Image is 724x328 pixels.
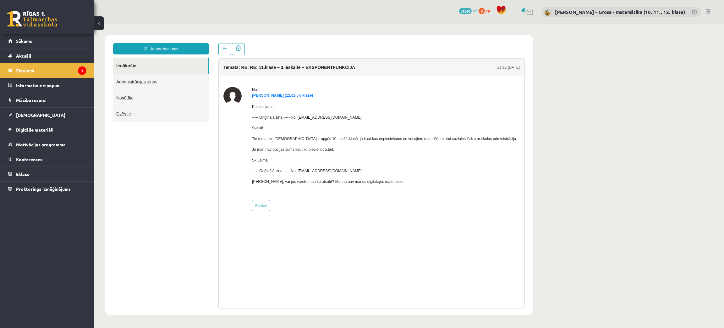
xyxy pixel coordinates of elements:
[8,152,86,167] a: Konferences
[473,8,478,13] span: mP
[8,48,86,63] a: Aktuāli
[459,8,478,13] a: 31060 mP
[16,156,42,162] span: Konferences
[158,133,423,139] p: Sk.Laima
[8,63,86,78] a: Ziņojumi1
[19,49,114,65] a: Administrācijas ziņas
[78,66,86,75] i: 1
[129,41,261,46] h4: Temats: RE: RE: 11.klase – 3.ieskaite – EKSPONENTFUNKCIJA
[158,63,423,68] div: No:
[16,127,53,133] span: Digitālie materiāli
[158,155,423,160] p: [PERSON_NAME], vai jūs varētu man šo atsūtīt? Man tā nav manos digitālajos materiālos.
[16,186,71,192] span: Proktoringa izmēģinājums
[158,176,176,187] a: Atbildēt
[16,78,86,93] legend: Informatīvie ziņojumi
[7,11,57,27] a: Rīgas 1. Tālmācības vidusskola
[158,112,423,117] p: Tie temati ko [DEMOGRAPHIC_DATA] ir apgūti 10. un 11.klasē, ja kaut kas nepieciešams no vecajiem ...
[16,142,66,147] span: Motivācijas programma
[555,9,685,15] a: [PERSON_NAME] - Grosa - matemātika (10.,11., 12. klase)
[16,171,30,177] span: Eklase
[19,19,115,30] a: Jauns ziņojums
[545,9,551,16] img: Laima Tukāne - Grosa - matemātika (10.,11., 12. klase)
[8,122,86,137] a: Digitālie materiāli
[19,33,113,49] a: Ienākošie
[8,78,86,93] a: Informatīvie ziņojumi
[8,93,86,107] a: Mācību resursi
[19,65,114,82] a: Nosūtītie
[158,80,423,85] p: Paldies jums!
[16,53,31,59] span: Aktuāli
[8,137,86,152] a: Motivācijas programma
[158,69,219,73] a: [PERSON_NAME] (12.c2 JK klase)
[403,40,425,46] div: 21:15 [DATE]
[479,8,485,14] span: 0
[459,8,472,14] span: 31060
[129,63,147,81] img: Tuong Khang Nguyen
[19,82,114,98] a: Dzēstie
[8,34,86,48] a: Sākums
[16,112,65,118] span: [DEMOGRAPHIC_DATA]
[16,63,86,78] legend: Ziņojumi
[16,38,32,44] span: Sākums
[16,97,47,103] span: Mācību resursi
[486,8,490,13] span: xp
[158,101,423,107] p: Sveiki!
[158,144,423,150] p: ----- Oriģinālā ziņa ----- No: [EMAIL_ADDRESS][DOMAIN_NAME]
[158,122,423,128] p: Jo man nav opcijas Jums kaut ko pievienot u.tml.
[8,108,86,122] a: [DEMOGRAPHIC_DATA]
[158,90,423,96] p: ----- Oriģinālā ziņa ----- No: [EMAIL_ADDRESS][DOMAIN_NAME]
[479,8,493,13] a: 0 xp
[8,167,86,181] a: Eklase
[8,182,86,196] a: Proktoringa izmēģinājums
